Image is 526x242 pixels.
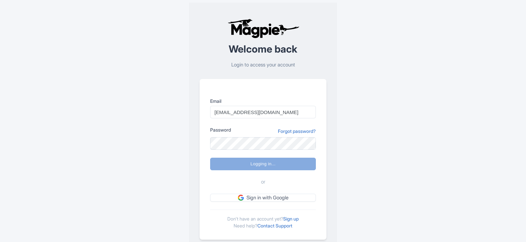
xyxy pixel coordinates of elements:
a: Forgot password? [278,128,316,135]
input: you@example.com [210,106,316,118]
label: Email [210,98,316,104]
h2: Welcome back [200,44,326,55]
a: Sign in with Google [210,194,316,202]
div: Don't have an account yet? Need help? [210,210,316,229]
img: google.svg [238,195,244,201]
p: Login to access your account [200,61,326,69]
span: or [261,178,265,186]
a: Sign up [283,216,299,222]
img: logo-ab69f6fb50320c5b225c76a69d11143b.png [226,19,300,38]
input: Logging in... [210,158,316,170]
label: Password [210,126,231,133]
a: Contact Support [257,223,292,228]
